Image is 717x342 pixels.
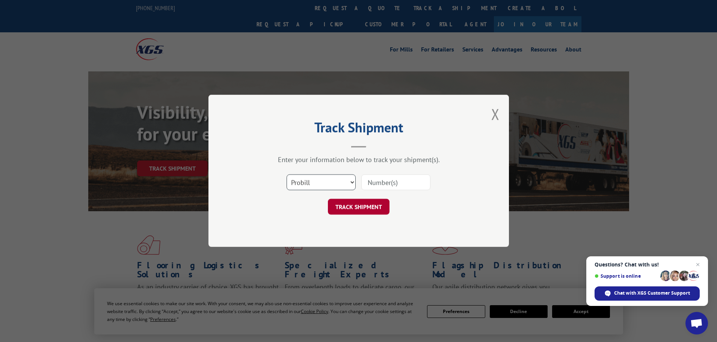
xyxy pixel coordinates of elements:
[693,260,702,269] span: Close chat
[595,286,700,301] div: Chat with XGS Customer Support
[595,262,700,268] span: Questions? Chat with us!
[246,122,471,136] h2: Track Shipment
[685,312,708,334] div: Open chat
[491,104,500,124] button: Close modal
[361,175,430,191] input: Number(s)
[595,273,658,279] span: Support is online
[614,290,690,297] span: Chat with XGS Customer Support
[328,199,389,215] button: TRACK SHIPMENT
[246,156,471,164] div: Enter your information below to track your shipment(s).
